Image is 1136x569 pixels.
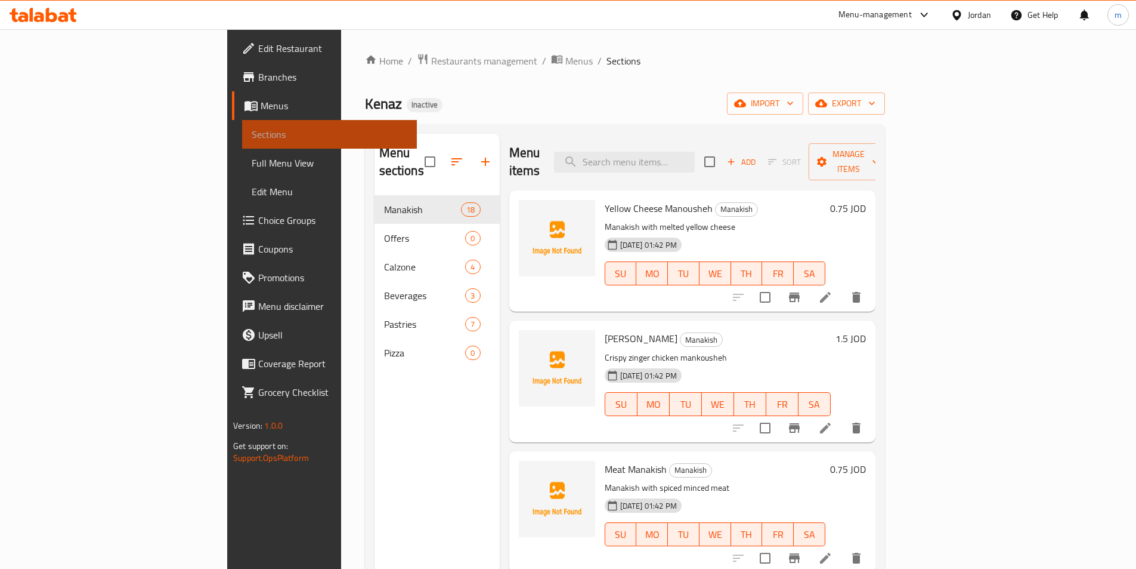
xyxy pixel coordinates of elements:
span: Add [725,155,757,169]
div: Menu-management [838,8,912,22]
button: Branch-specific-item [780,414,809,442]
button: MO [636,262,668,285]
span: Meat Manakish [605,460,667,478]
span: MO [641,265,663,282]
a: Support.OpsPlatform [233,450,309,466]
span: Edit Menu [252,184,407,199]
button: Manage items [809,143,889,180]
button: WE [699,262,731,285]
span: TU [674,396,697,413]
a: Coupons [232,235,417,263]
span: MO [641,526,663,543]
span: 3 [466,290,479,302]
span: Select to update [753,416,778,441]
span: Manakish [670,463,711,477]
button: FR [762,262,794,285]
span: SU [610,265,632,282]
span: Select to update [753,285,778,310]
span: FR [767,265,789,282]
span: [DATE] 01:42 PM [615,370,682,382]
span: 7 [466,319,479,330]
h6: 1.5 JOD [835,330,866,347]
span: Grocery Checklist [258,385,407,399]
span: Inactive [407,100,442,110]
span: 0 [466,233,479,244]
span: Manage items [818,147,879,177]
span: 18 [462,204,479,216]
span: TH [736,265,758,282]
button: TU [668,262,699,285]
input: search [554,152,695,173]
span: [DATE] 01:42 PM [615,500,682,512]
div: items [461,202,480,217]
a: Sections [242,120,417,149]
span: Manakish [680,333,722,347]
div: Inactive [407,98,442,112]
button: SA [794,262,825,285]
span: Manakish [384,202,462,217]
div: Jordan [968,8,991,21]
span: Select section [697,149,722,174]
span: 0 [466,347,479,359]
button: TU [668,522,699,546]
span: Menus [565,54,593,68]
span: Branches [258,70,407,84]
a: Upsell [232,321,417,349]
button: FR [766,392,798,416]
span: SA [803,396,826,413]
span: TU [673,265,695,282]
a: Full Menu View [242,149,417,177]
button: Add section [471,147,500,176]
a: Choice Groups [232,206,417,235]
div: Manakish [669,463,712,478]
span: TH [739,396,762,413]
button: MO [637,392,670,416]
h6: 0.75 JOD [830,461,866,478]
span: WE [704,526,726,543]
button: SA [794,522,825,546]
div: Beverages3 [374,281,500,310]
span: Menu disclaimer [258,299,407,313]
a: Edit menu item [818,551,832,565]
h6: 0.75 JOD [830,200,866,217]
nav: Menu sections [374,190,500,372]
span: Select section first [760,153,809,171]
button: MO [636,522,668,546]
span: Pizza [384,346,466,360]
span: SA [798,265,821,282]
span: Offers [384,231,466,245]
span: Pastries [384,317,466,331]
span: TU [673,526,695,543]
button: TH [731,262,763,285]
div: Pastries7 [374,310,500,339]
button: WE [699,522,731,546]
button: SA [798,392,831,416]
button: import [727,93,803,115]
li: / [598,54,602,68]
button: Add [722,153,760,171]
span: Calzone [384,260,466,274]
div: items [465,346,480,360]
span: Menus [261,99,407,113]
li: / [542,54,546,68]
div: Manakish [715,202,758,217]
a: Menus [232,91,417,120]
span: import [736,96,794,111]
span: export [818,96,875,111]
button: SU [605,262,637,285]
span: 1.0.0 [264,418,283,433]
div: Manakish [680,333,723,347]
div: items [465,231,480,245]
span: Coupons [258,242,407,256]
span: WE [704,265,726,282]
a: Coverage Report [232,349,417,378]
img: Yellow Cheese Manousheh [519,200,595,276]
div: Calzone4 [374,253,500,281]
span: Get support on: [233,438,288,454]
p: Manakish with spiced minced meat [605,481,825,496]
div: Beverages [384,288,466,303]
span: Coverage Report [258,356,407,371]
button: TH [731,522,763,546]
